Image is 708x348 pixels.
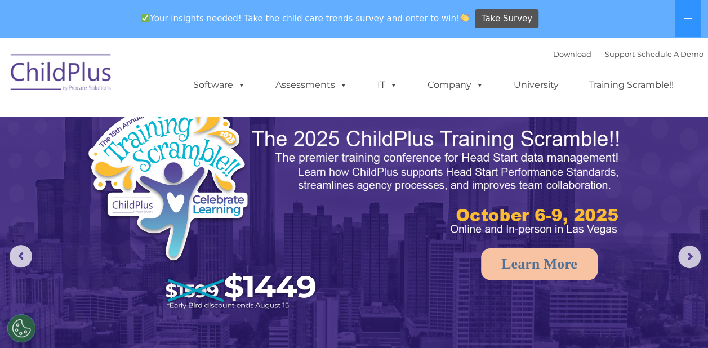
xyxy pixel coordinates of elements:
a: Training Scramble!! [577,74,685,96]
a: Schedule A Demo [637,50,703,59]
font: | [553,50,703,59]
a: Take Survey [475,9,538,29]
button: Cookies Settings [7,314,35,342]
a: Download [553,50,591,59]
span: Your insights needed! Take the child care trends survey and enter to win! [136,7,474,29]
a: University [502,74,570,96]
span: Phone number [157,121,204,129]
span: Take Survey [482,9,532,29]
img: ChildPlus by Procare Solutions [5,46,118,102]
a: IT [366,74,409,96]
span: Last name [157,74,191,83]
a: Learn More [481,248,598,280]
a: Support [605,50,635,59]
a: Company [416,74,495,96]
img: ✅ [141,14,149,22]
img: 👏 [460,14,469,22]
a: Assessments [264,74,359,96]
a: Software [182,74,257,96]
